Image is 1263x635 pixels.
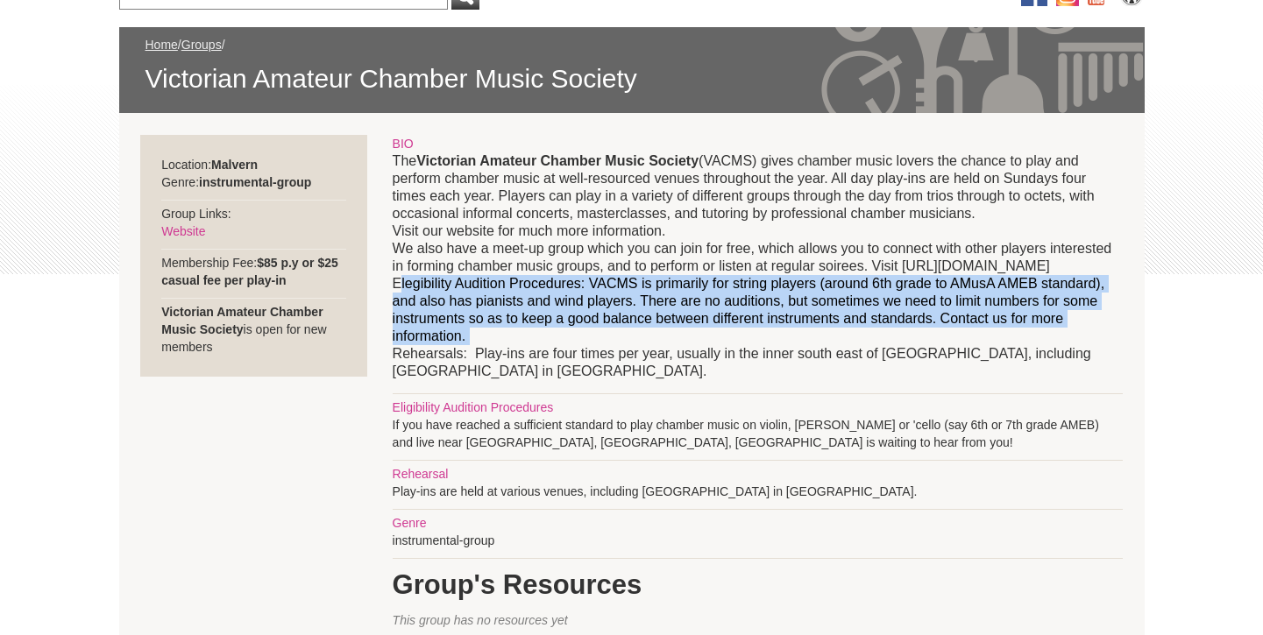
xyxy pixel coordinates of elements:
div: Eligibility Audition Procedures [393,399,1123,416]
strong: Victorian Amateur Chamber Music Society [416,153,699,168]
div: / / [145,36,1118,95]
strong: Malvern [211,158,258,172]
div: Genre [393,514,1123,532]
div: BIO [393,135,1123,152]
strong: Victorian Amateur Chamber Music Society [161,305,323,336]
strong: $85 p.y or $25 casual fee per play-in [161,256,338,287]
div: Location: Genre: Group Links: Membership Fee: is open for new members [140,135,367,377]
div: Rehearsal [393,465,1123,483]
span: This group has no resources yet [393,613,568,627]
strong: instrumental-group [199,175,311,189]
a: Groups [181,38,222,52]
span: Victorian Amateur Chamber Music Society [145,62,1118,95]
p: The (VACMS) gives chamber music lovers the chance to play and perform chamber music at well-resou... [393,152,1123,380]
a: Home [145,38,178,52]
h1: Group's Resources [393,568,1123,603]
a: Website [161,224,205,238]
